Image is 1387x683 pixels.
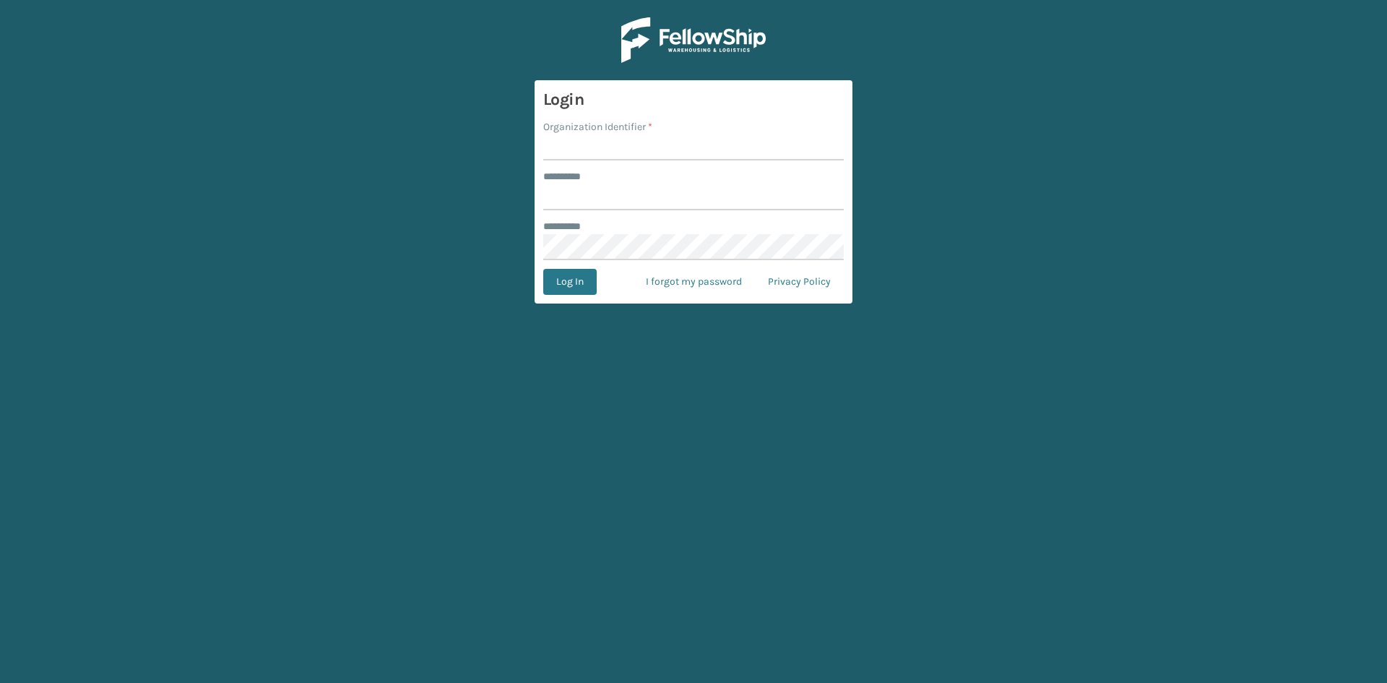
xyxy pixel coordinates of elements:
[543,269,597,295] button: Log In
[543,119,652,134] label: Organization Identifier
[543,89,844,111] h3: Login
[621,17,766,63] img: Logo
[755,269,844,295] a: Privacy Policy
[633,269,755,295] a: I forgot my password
